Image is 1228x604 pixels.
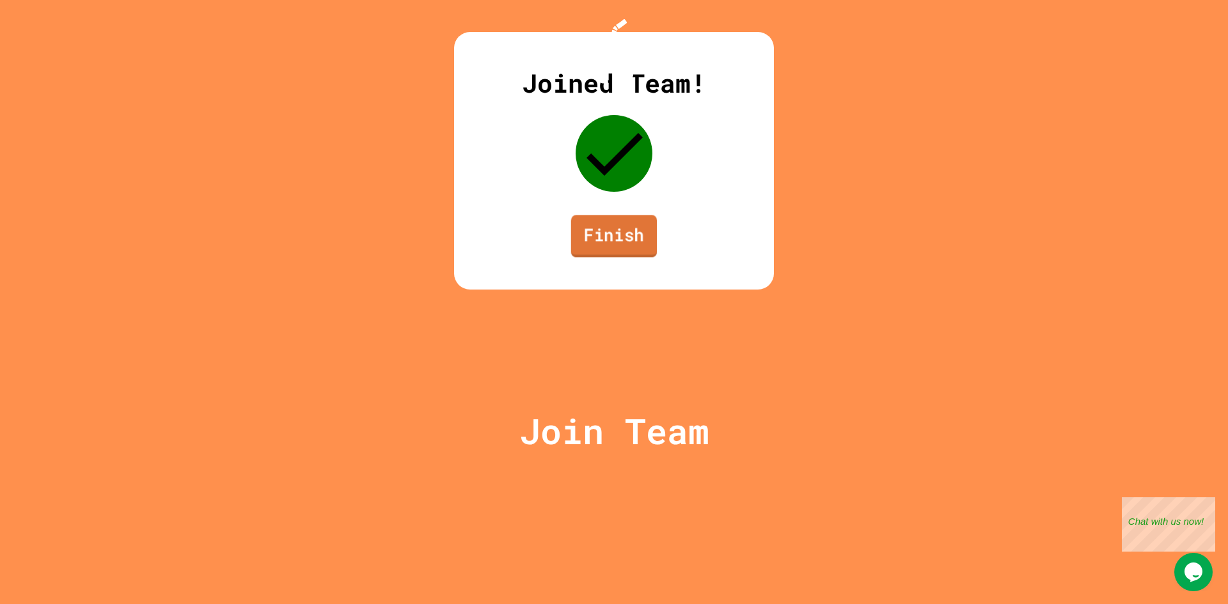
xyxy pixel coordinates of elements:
[1174,553,1215,591] iframe: chat widget
[571,215,657,257] a: Finish
[519,405,709,458] p: Join Team
[588,19,640,84] img: Logo.svg
[1122,497,1215,552] iframe: chat widget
